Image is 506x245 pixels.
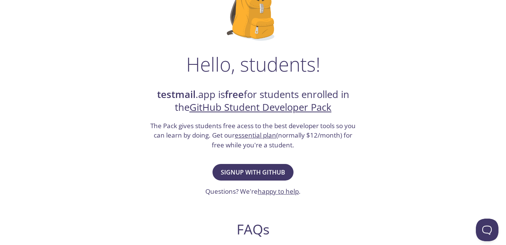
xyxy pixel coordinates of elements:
[150,121,357,150] h3: The Pack gives students free acess to the best developer tools so you can learn by doing. Get our...
[157,88,196,101] strong: testmail
[212,164,294,181] button: Signup with GitHub
[225,88,244,101] strong: free
[258,187,299,196] a: happy to help
[235,131,276,139] a: essential plan
[221,167,285,178] span: Signup with GitHub
[476,219,498,241] iframe: Help Scout Beacon - Open
[205,187,301,196] h3: Questions? We're .
[109,221,398,238] h2: FAQs
[150,88,357,114] h2: .app is for students enrolled in the
[190,101,332,114] a: GitHub Student Developer Pack
[186,53,320,75] h1: Hello, students!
